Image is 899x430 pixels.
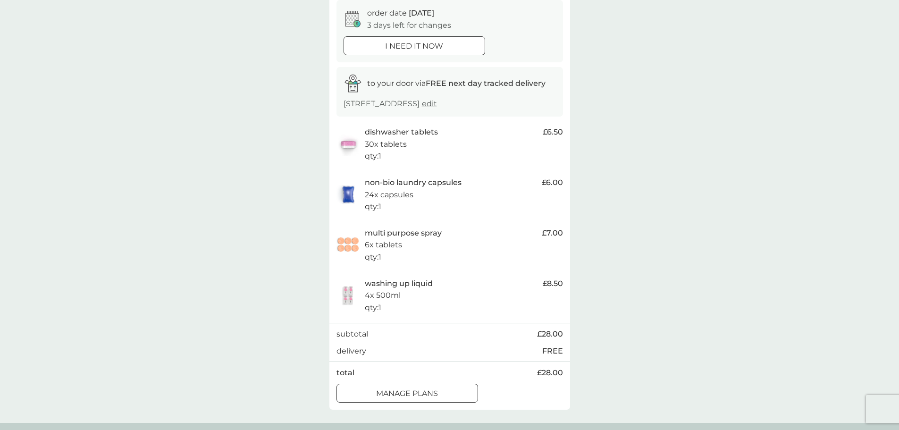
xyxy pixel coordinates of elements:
[409,8,434,17] span: [DATE]
[365,150,381,162] p: qty : 1
[365,302,381,314] p: qty : 1
[344,98,437,110] p: [STREET_ADDRESS]
[365,177,462,189] p: non-bio laundry capsules
[365,201,381,213] p: qty : 1
[543,126,563,138] span: £6.50
[543,278,563,290] span: £8.50
[542,177,563,189] span: £6.00
[336,367,354,379] p: total
[385,40,443,52] p: i need it now
[367,19,451,32] p: 3 days left for changes
[365,126,438,138] p: dishwasher tablets
[542,227,563,239] span: £7.00
[426,79,546,88] strong: FREE next day tracked delivery
[365,227,442,239] p: multi purpose spray
[365,239,402,251] p: 6x tablets
[365,138,407,151] p: 30x tablets
[365,189,413,201] p: 24x capsules
[336,345,366,357] p: delivery
[537,367,563,379] span: £28.00
[542,345,563,357] p: FREE
[336,384,478,403] button: manage plans
[376,388,438,400] p: manage plans
[344,36,485,55] button: i need it now
[367,79,546,88] span: to your door via
[537,328,563,340] span: £28.00
[365,251,381,263] p: qty : 1
[422,99,437,108] a: edit
[336,328,368,340] p: subtotal
[365,278,433,290] p: washing up liquid
[365,289,401,302] p: 4x 500ml
[367,7,434,19] p: order date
